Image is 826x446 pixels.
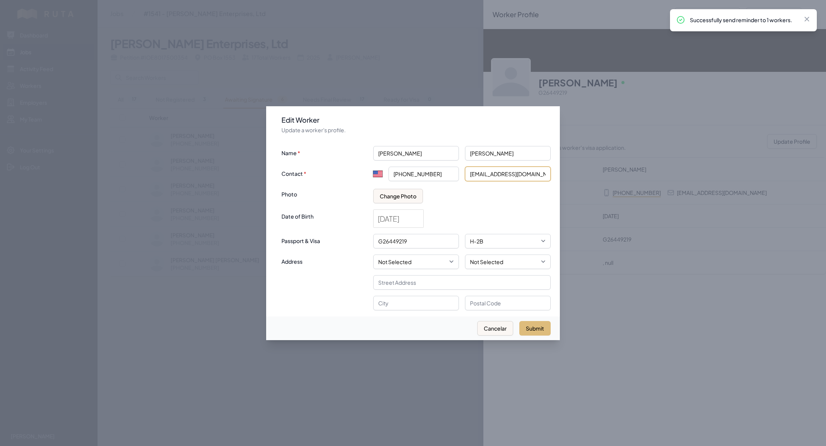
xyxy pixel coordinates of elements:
[373,296,459,310] input: City
[373,275,551,290] input: Street Address
[281,146,367,157] label: Name
[465,167,551,181] input: Email
[281,255,367,266] label: Address
[281,234,367,245] label: Passport & Visa
[281,187,367,199] label: Photo
[281,115,551,125] h3: Edit Worker
[465,146,551,161] input: Last name
[373,146,459,161] input: First name
[477,321,513,336] button: Cancelar
[281,209,367,221] label: Date of Birth
[389,167,459,181] input: Enter phone number
[281,167,367,178] label: Contact
[374,210,423,227] input: Date
[519,321,551,336] button: Submit
[373,234,459,248] input: Passport #
[281,126,551,134] p: Update a worker's profile.
[373,189,423,203] button: Change Photo
[465,296,551,310] input: Postal Code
